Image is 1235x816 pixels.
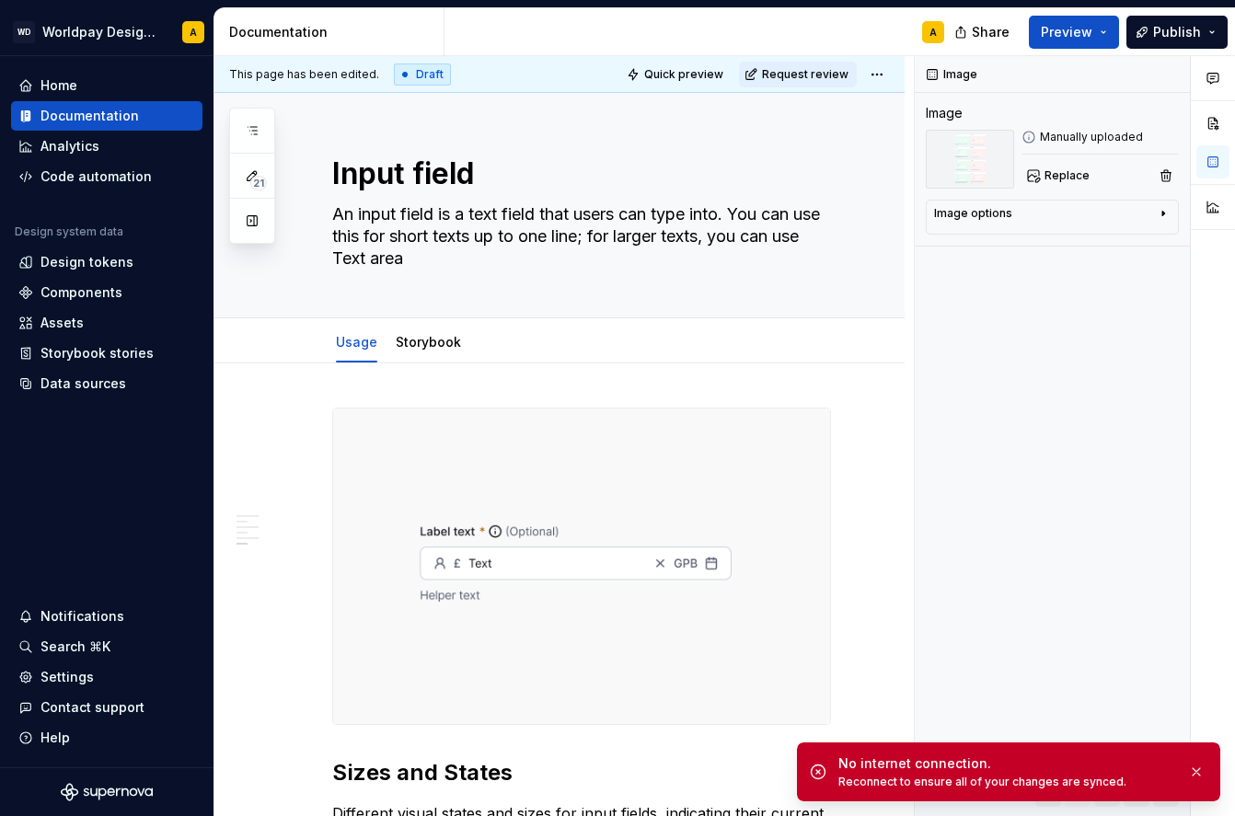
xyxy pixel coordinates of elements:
div: Draft [394,63,451,86]
div: Help [40,729,70,747]
div: Search ⌘K [40,638,110,656]
a: Code automation [11,162,202,191]
div: Analytics [40,137,99,155]
a: Documentation [11,101,202,131]
svg: Supernova Logo [61,783,153,801]
div: Design tokens [40,253,133,271]
button: Search ⌘K [11,632,202,661]
a: Storybook stories [11,339,202,368]
a: Assets [11,308,202,338]
button: Contact support [11,693,202,722]
div: Code automation [40,167,152,186]
div: Components [40,283,122,302]
a: Data sources [11,369,202,398]
div: Home [40,76,77,95]
span: Quick preview [644,67,723,82]
div: Notifications [40,607,124,626]
button: Preview [1029,16,1119,49]
div: Image options [934,206,1012,221]
div: Documentation [40,107,139,125]
span: Share [972,23,1010,41]
a: Components [11,278,202,307]
div: Image [926,104,963,122]
button: Help [11,723,202,753]
button: Publish [1126,16,1228,49]
div: WD [13,21,35,43]
span: Request review [762,67,848,82]
span: 21 [250,176,267,190]
div: Reconnect to ensure all of your changes are synced. [838,775,1173,789]
button: WDWorldpay Design SystemA [4,12,210,52]
div: No internet connection. [838,754,1173,773]
div: Settings [40,668,94,686]
div: Design system data [15,224,123,239]
div: Storybook stories [40,344,154,362]
span: This page has been edited. [229,67,379,82]
div: Usage [329,322,385,361]
h2: Sizes and States [332,758,831,787]
span: Publish [1153,23,1201,41]
span: Preview [1041,23,1092,41]
div: Manually uploaded [1021,130,1179,144]
div: Worldpay Design System [42,23,160,41]
div: Data sources [40,374,126,393]
img: c79972ac-9c27-4bd7-b4af-ce954923ffcb.png [926,130,1014,189]
div: Assets [40,314,84,332]
button: Image options [934,206,1171,228]
span: Replace [1045,168,1090,183]
div: A [190,25,197,40]
button: Replace [1021,163,1098,189]
a: Storybook [396,334,461,350]
button: Notifications [11,602,202,631]
a: Design tokens [11,247,202,277]
img: 2a24c607-5859-4773-a9b9-a59c9ba8daae.png [333,408,830,724]
button: Request review [739,62,857,87]
button: Quick preview [621,62,732,87]
a: Settings [11,662,202,692]
button: Share [945,16,1021,49]
div: A [929,25,937,40]
a: Usage [336,334,377,350]
textarea: An input field is a text field that users can type into. You can use this for short texts up to o... [329,200,827,273]
div: Documentation [229,23,436,41]
div: Contact support [40,698,144,717]
a: Analytics [11,132,202,161]
a: Home [11,71,202,100]
textarea: Input field [329,152,827,196]
div: Storybook [388,322,468,361]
